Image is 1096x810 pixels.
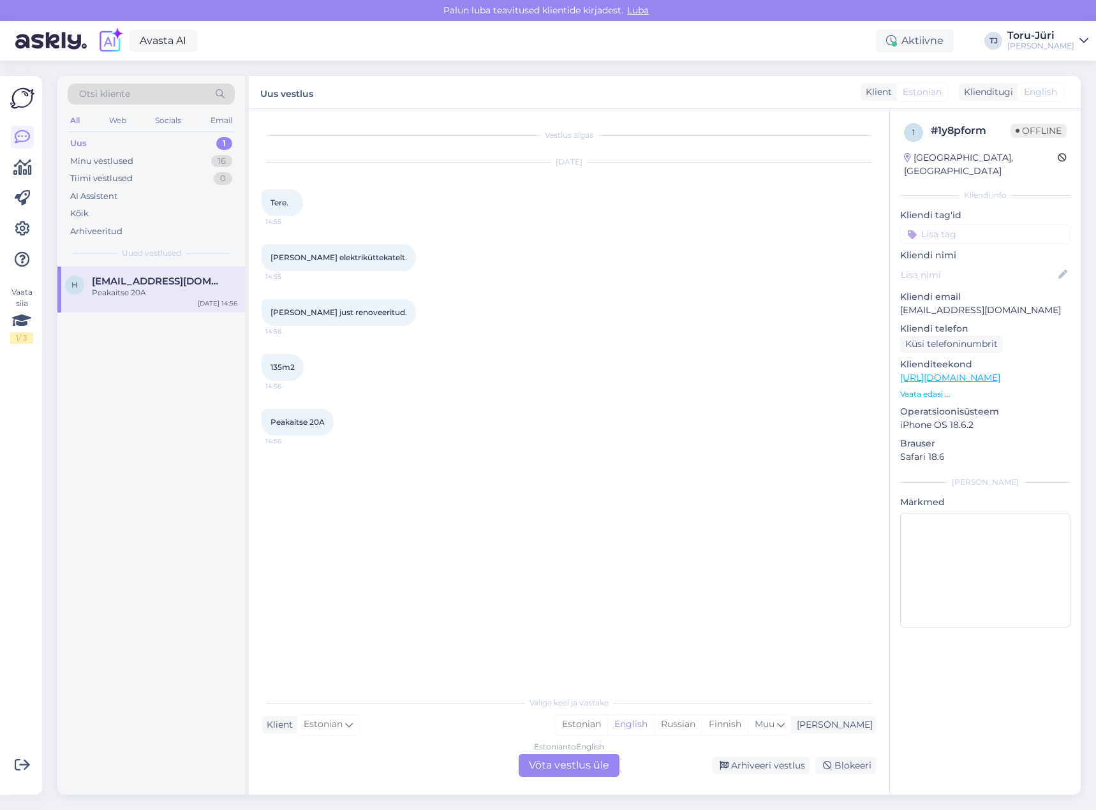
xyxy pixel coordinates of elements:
div: 1 [216,137,232,150]
div: [DATE] 14:56 [198,298,237,308]
span: 135m2 [270,362,295,372]
div: AI Assistent [70,190,117,203]
div: Finnish [702,715,748,734]
p: Operatsioonisüsteem [900,405,1070,418]
span: 14:55 [265,272,313,281]
span: 14:56 [265,436,313,446]
p: Kliendi telefon [900,322,1070,335]
span: Estonian [903,85,942,99]
span: English [1024,85,1057,99]
div: Valige keel ja vastake [262,697,877,709]
div: 0 [214,172,232,185]
div: Russian [654,715,702,734]
div: Arhiveeritud [70,225,122,238]
span: Luba [623,4,653,16]
div: Blokeeri [815,757,877,774]
p: Safari 18.6 [900,450,1070,464]
div: Klient [262,718,293,732]
span: 14:56 [265,327,313,336]
div: Võta vestlus üle [519,754,619,777]
a: [URL][DOMAIN_NAME] [900,372,1000,383]
div: [PERSON_NAME] [900,476,1070,488]
div: Aktiivne [876,29,954,52]
span: henriaasamets@gmail.com [92,276,225,287]
input: Lisa tag [900,225,1070,244]
p: [EMAIL_ADDRESS][DOMAIN_NAME] [900,304,1070,317]
div: Klienditugi [959,85,1013,99]
div: English [607,715,654,734]
span: 14:55 [265,217,313,226]
span: Uued vestlused [122,247,181,259]
div: Vaata siia [10,286,33,344]
div: Vestlus algas [262,129,877,141]
div: Kõik [70,207,89,220]
img: explore-ai [97,27,124,54]
div: Uus [70,137,87,150]
div: [PERSON_NAME] [1007,41,1074,51]
span: Peakaitse 20A [270,417,325,427]
div: [GEOGRAPHIC_DATA], [GEOGRAPHIC_DATA] [904,151,1058,178]
span: Muu [755,718,774,730]
input: Lisa nimi [901,268,1056,282]
span: Tere. [270,198,288,207]
span: Offline [1011,124,1067,138]
div: TJ [984,32,1002,50]
div: 16 [211,155,232,168]
div: Minu vestlused [70,155,133,168]
label: Uus vestlus [260,84,313,101]
p: Brauser [900,437,1070,450]
span: [PERSON_NAME] elektriküttekatelt. [270,253,407,262]
span: [PERSON_NAME] just renoveeritud. [270,307,407,317]
div: Socials [152,112,184,129]
p: Kliendi nimi [900,249,1070,262]
div: Estonian to English [534,741,604,753]
div: Email [208,112,235,129]
div: Klient [861,85,892,99]
div: [DATE] [262,156,877,168]
div: Estonian [556,715,607,734]
div: # 1y8pform [931,123,1011,138]
div: 1 / 3 [10,332,33,344]
span: h [71,280,78,290]
div: Web [107,112,129,129]
div: Toru-Jüri [1007,31,1074,41]
div: Kliendi info [900,189,1070,201]
span: 1 [912,128,915,137]
div: Arhiveeri vestlus [712,757,810,774]
div: Tiimi vestlused [70,172,133,185]
img: Askly Logo [10,86,34,110]
div: [PERSON_NAME] [792,718,873,732]
span: 14:56 [265,381,313,391]
div: All [68,112,82,129]
p: iPhone OS 18.6.2 [900,418,1070,432]
a: Avasta AI [129,30,197,52]
span: Otsi kliente [79,87,130,101]
p: Kliendi tag'id [900,209,1070,222]
p: Kliendi email [900,290,1070,304]
div: Peakaitse 20A [92,287,237,298]
div: Küsi telefoninumbrit [900,335,1003,353]
span: Estonian [304,718,343,732]
p: Klienditeekond [900,358,1070,371]
a: Toru-Jüri[PERSON_NAME] [1007,31,1088,51]
p: Vaata edasi ... [900,388,1070,400]
p: Märkmed [900,496,1070,509]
